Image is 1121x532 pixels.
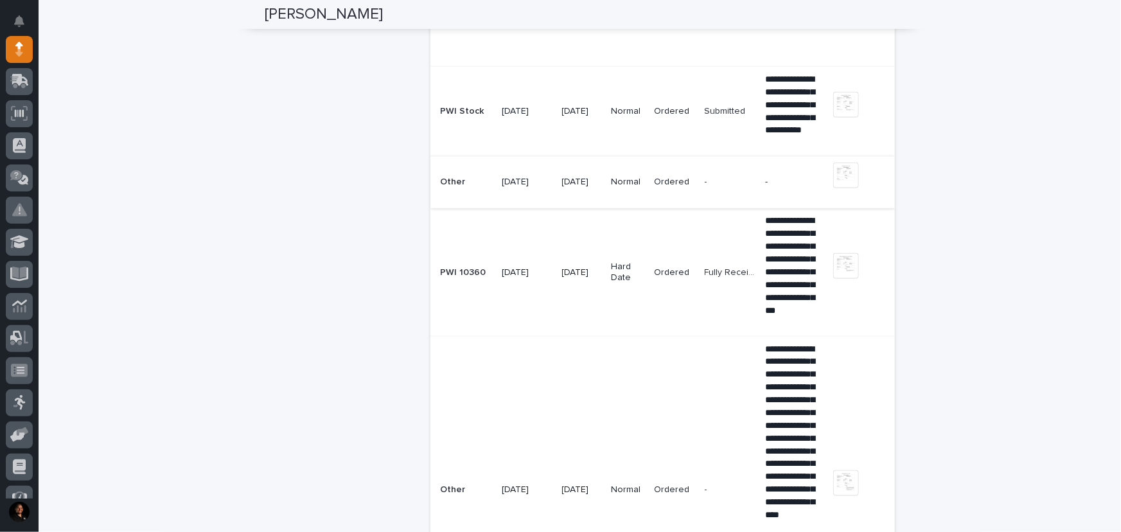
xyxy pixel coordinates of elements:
p: Hard Date [611,262,644,283]
p: Ordered [655,267,694,278]
p: - [705,174,710,188]
p: Submitted [705,103,748,117]
p: [DATE] [502,177,551,188]
p: Other [441,174,468,188]
p: PWI 10360 [441,265,489,278]
p: [DATE] [502,267,551,278]
p: Normal [611,177,644,188]
tr: PWI 10360PWI 10360 [DATE][DATE]Hard DateOrderedFully ReceivedFully Received **** **** **** **** *... [430,208,895,336]
h2: [PERSON_NAME] [265,5,384,24]
p: [DATE] [562,267,601,278]
p: [DATE] [562,106,601,117]
p: [DATE] [562,484,601,495]
button: Notifications [6,8,33,35]
p: Normal [611,106,644,117]
p: Ordered [655,177,694,188]
p: Normal [611,484,644,495]
p: - [765,177,823,188]
p: Ordered [655,484,694,495]
p: [DATE] [562,177,601,188]
p: Fully Received [705,265,757,278]
div: Notifications [16,15,33,36]
button: users-avatar [6,499,33,526]
p: Ordered [655,106,694,117]
p: PWI Stock [441,103,487,117]
p: Other [441,482,468,495]
p: [DATE] [502,484,551,495]
tr: OtherOther [DATE][DATE]NormalOrdered-- - [430,156,895,208]
p: - [705,482,710,495]
p: [DATE] [502,106,551,117]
